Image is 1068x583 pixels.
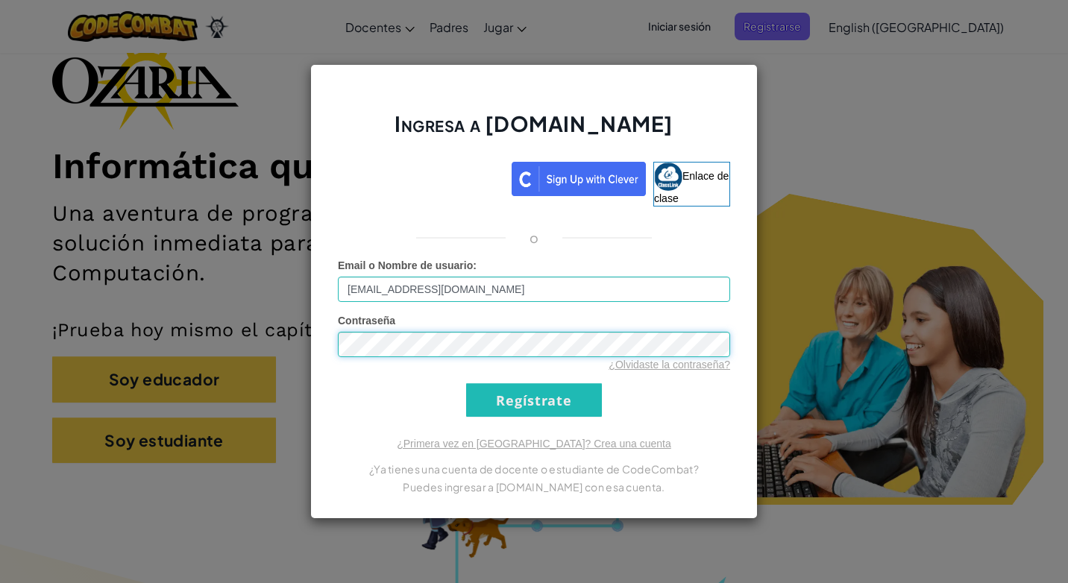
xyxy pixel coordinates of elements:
span: Enlace de clase [654,170,729,204]
img: clever_sso_button@2x.png [512,162,646,196]
span: Email o Nombre de usuario [338,259,473,271]
span: Contraseña [338,315,395,327]
iframe: Botón Iniciar sesión con Google [330,160,512,193]
p: ¿Ya tienes una cuenta de docente o estudiante de CodeCombat? [338,460,730,478]
img: classlink-logo-small.png [654,163,682,191]
p: o [530,229,538,247]
input: Regístrate [466,383,602,417]
p: Puedes ingresar a [DOMAIN_NAME] con esa cuenta. [338,478,730,496]
a: ¿Olvidaste la contraseña? [609,359,730,371]
a: ¿Primera vez en [GEOGRAPHIC_DATA]? Crea una cuenta [397,438,671,450]
label: : [338,258,477,273]
h2: Ingresa a [DOMAIN_NAME] [338,110,730,153]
